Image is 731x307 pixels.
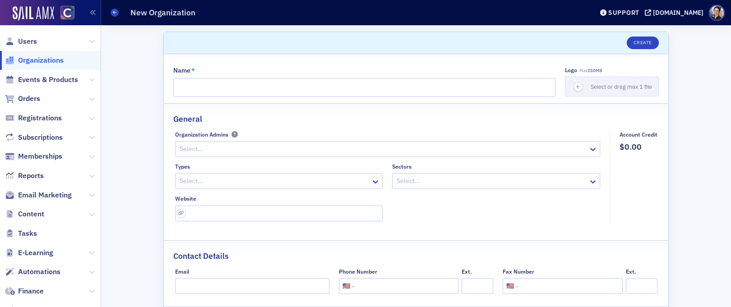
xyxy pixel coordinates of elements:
span: Content [18,209,44,219]
a: Subscriptions [5,133,63,142]
span: E-Learning [18,248,53,258]
span: Organizations [18,55,64,65]
span: Orders [18,94,40,104]
a: Events & Products [5,75,78,85]
div: Logo [565,67,577,73]
span: $0.00 [620,141,657,153]
a: View Homepage [54,6,74,21]
img: SailAMX [60,6,74,20]
span: Profile [709,5,725,21]
h2: Contact Details [173,250,229,262]
div: Email [175,268,190,275]
button: [DOMAIN_NAME] [645,9,707,16]
span: Events & Products [18,75,78,85]
span: Subscriptions [18,133,63,142]
span: Select or drag max 1 file [591,83,652,90]
div: Account Credit [620,131,657,138]
a: Tasks [5,229,37,238]
div: Sectors [392,163,412,170]
a: Finance [5,286,44,296]
a: Organizations [5,55,64,65]
a: Memberships [5,151,62,161]
span: Automations [18,267,60,277]
div: Organization Admins [175,131,228,138]
span: Max [579,68,602,73]
h1: New Organization [130,7,195,18]
div: Website [175,195,196,202]
a: Email Marketing [5,190,72,200]
span: Registrations [18,113,62,123]
span: 250MB [588,68,602,73]
div: [DOMAIN_NAME] [653,9,703,17]
a: Orders [5,94,40,104]
img: SailAMX [13,6,54,21]
div: Types [175,163,190,170]
button: Select or drag max 1 file [565,77,659,96]
div: Name [173,67,190,75]
div: Ext. [462,268,472,275]
div: Support [608,9,639,17]
div: Ext. [626,268,636,275]
div: 🇺🇸 [506,281,514,291]
span: Reports [18,171,44,181]
span: Users [18,37,37,46]
a: Automations [5,267,60,277]
span: Tasks [18,229,37,238]
span: Email Marketing [18,190,72,200]
span: Memberships [18,151,62,161]
a: Registrations [5,113,62,123]
div: 🇺🇸 [342,281,350,291]
a: Users [5,37,37,46]
abbr: This field is required [191,67,195,75]
div: Fax Number [503,268,534,275]
button: Create [627,37,659,49]
a: E-Learning [5,248,53,258]
h2: General [173,113,202,125]
span: Finance [18,286,44,296]
div: Phone Number [339,268,377,275]
a: Content [5,209,44,219]
a: Reports [5,171,44,181]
